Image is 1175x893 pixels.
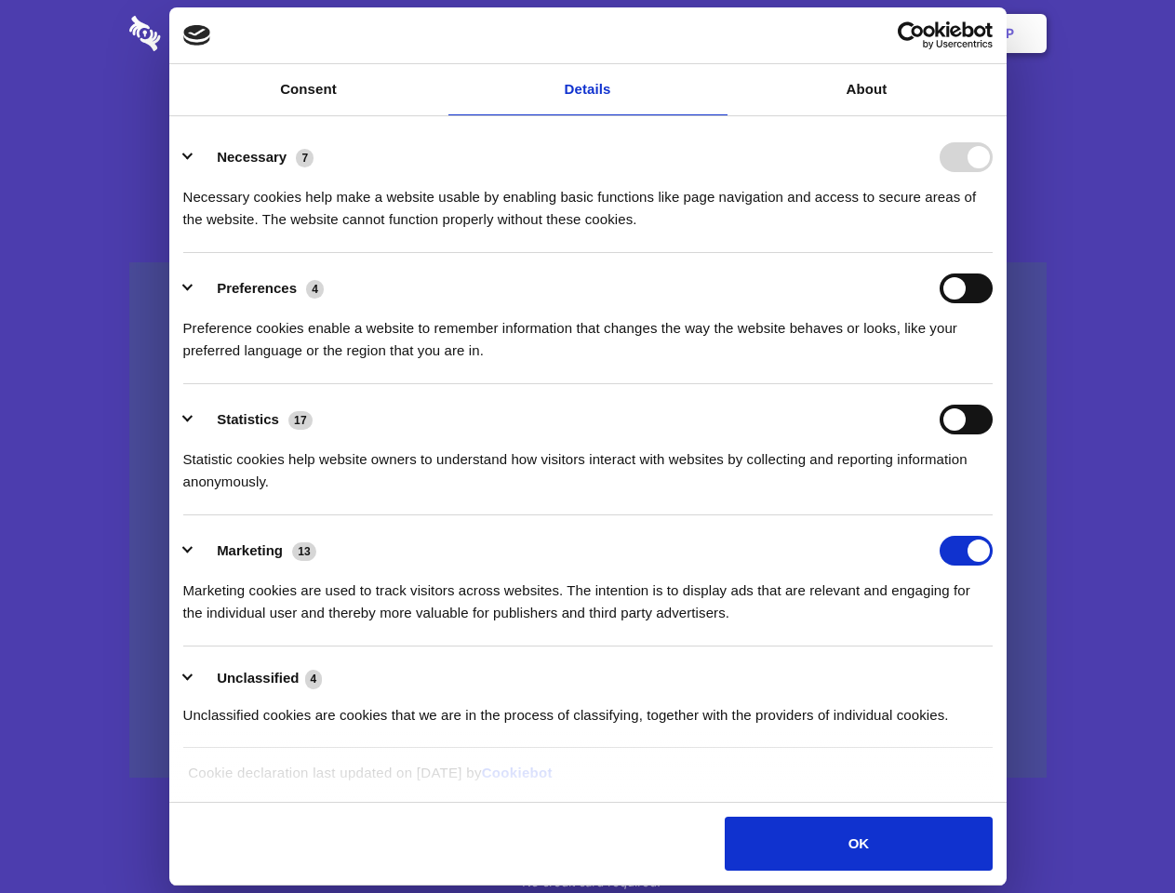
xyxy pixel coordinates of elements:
div: Marketing cookies are used to track visitors across websites. The intention is to display ads tha... [183,566,993,624]
label: Necessary [217,149,287,165]
a: Cookiebot [482,765,553,780]
span: 4 [306,280,324,299]
div: Preference cookies enable a website to remember information that changes the way the website beha... [183,303,993,362]
a: Login [844,5,925,62]
span: 7 [296,149,314,167]
button: Necessary (7) [183,142,326,172]
img: logo-wordmark-white-trans-d4663122ce5f474addd5e946df7df03e33cb6a1c49d2221995e7729f52c070b2.svg [129,16,288,51]
button: OK [725,817,992,871]
button: Unclassified (4) [183,667,334,690]
label: Marketing [217,542,283,558]
div: Necessary cookies help make a website usable by enabling basic functions like page navigation and... [183,172,993,231]
div: Statistic cookies help website owners to understand how visitors interact with websites by collec... [183,434,993,493]
label: Preferences [217,280,297,296]
img: logo [183,25,211,46]
button: Marketing (13) [183,536,328,566]
h1: Eliminate Slack Data Loss. [129,84,1047,151]
a: Wistia video thumbnail [129,262,1047,779]
button: Statistics (17) [183,405,325,434]
a: Pricing [546,5,627,62]
a: Consent [169,64,448,115]
span: 13 [292,542,316,561]
a: About [728,64,1007,115]
h4: Auto-redaction of sensitive data, encrypted data sharing and self-destructing private chats. Shar... [129,169,1047,231]
a: Details [448,64,728,115]
div: Cookie declaration last updated on [DATE] by [174,762,1001,798]
span: 17 [288,411,313,430]
div: Unclassified cookies are cookies that we are in the process of classifying, together with the pro... [183,690,993,726]
button: Preferences (4) [183,273,336,303]
a: Usercentrics Cookiebot - opens in a new window [830,21,993,49]
label: Statistics [217,411,279,427]
span: 4 [305,670,323,688]
iframe: Drift Widget Chat Controller [1082,800,1153,871]
a: Contact [754,5,840,62]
